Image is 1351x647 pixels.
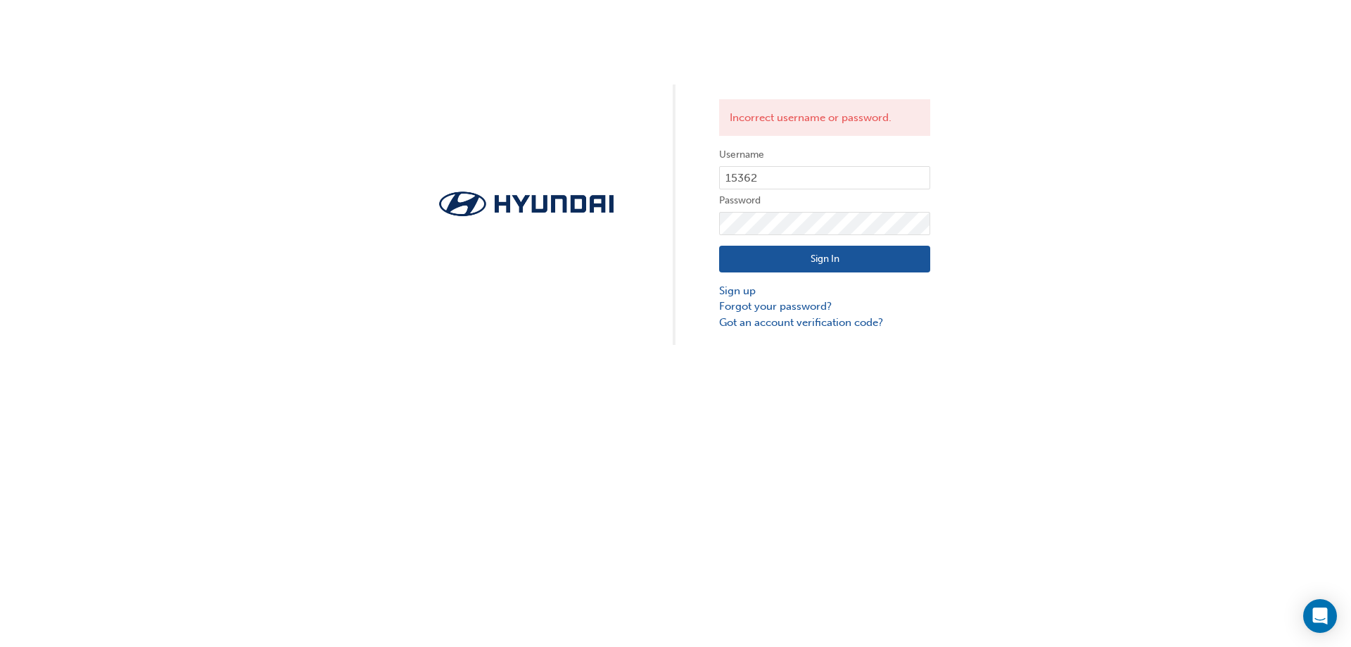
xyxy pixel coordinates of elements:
[719,246,930,272] button: Sign In
[421,187,632,220] img: Trak
[719,192,930,209] label: Password
[719,299,930,315] a: Forgot your password?
[1303,599,1337,633] div: Open Intercom Messenger
[719,166,930,190] input: Username
[719,315,930,331] a: Got an account verification code?
[719,146,930,163] label: Username
[719,99,930,137] div: Incorrect username or password.
[719,283,930,299] a: Sign up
